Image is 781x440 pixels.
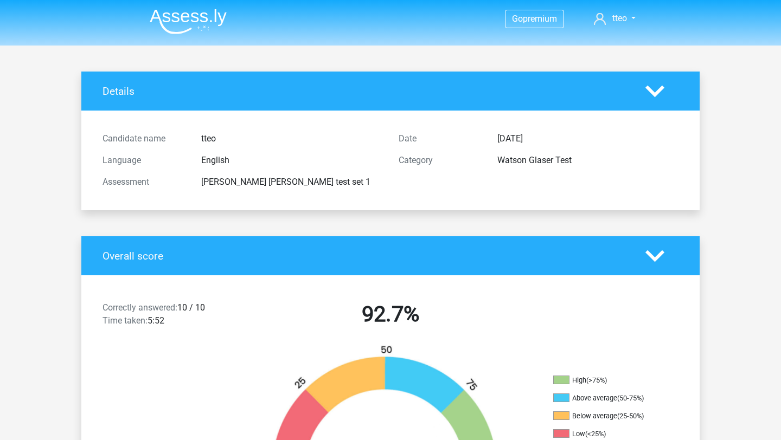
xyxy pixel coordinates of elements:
[612,13,627,23] span: tteo
[251,301,530,327] h2: 92.7%
[590,12,640,25] a: tteo
[512,14,523,24] span: Go
[523,14,557,24] span: premium
[193,176,390,189] div: [PERSON_NAME] [PERSON_NAME] test set 1
[585,430,606,438] div: (<25%)
[553,429,662,439] li: Low
[193,154,390,167] div: English
[103,315,148,326] span: Time taken:
[617,394,644,402] div: (50-75%)
[586,376,607,384] div: (>75%)
[94,301,242,332] div: 10 / 10 5:52
[150,9,227,34] img: Assessly
[489,132,687,145] div: [DATE]
[94,132,193,145] div: Candidate name
[103,302,177,313] span: Correctly answered:
[103,250,629,262] h4: Overall score
[390,154,489,167] div: Category
[94,176,193,189] div: Assessment
[103,85,629,98] h4: Details
[505,11,564,26] a: Gopremium
[553,376,662,385] li: High
[553,411,662,421] li: Below average
[390,132,489,145] div: Date
[193,132,390,145] div: tteo
[617,412,644,420] div: (25-50%)
[94,154,193,167] div: Language
[553,393,662,403] li: Above average
[489,154,687,167] div: Watson Glaser Test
